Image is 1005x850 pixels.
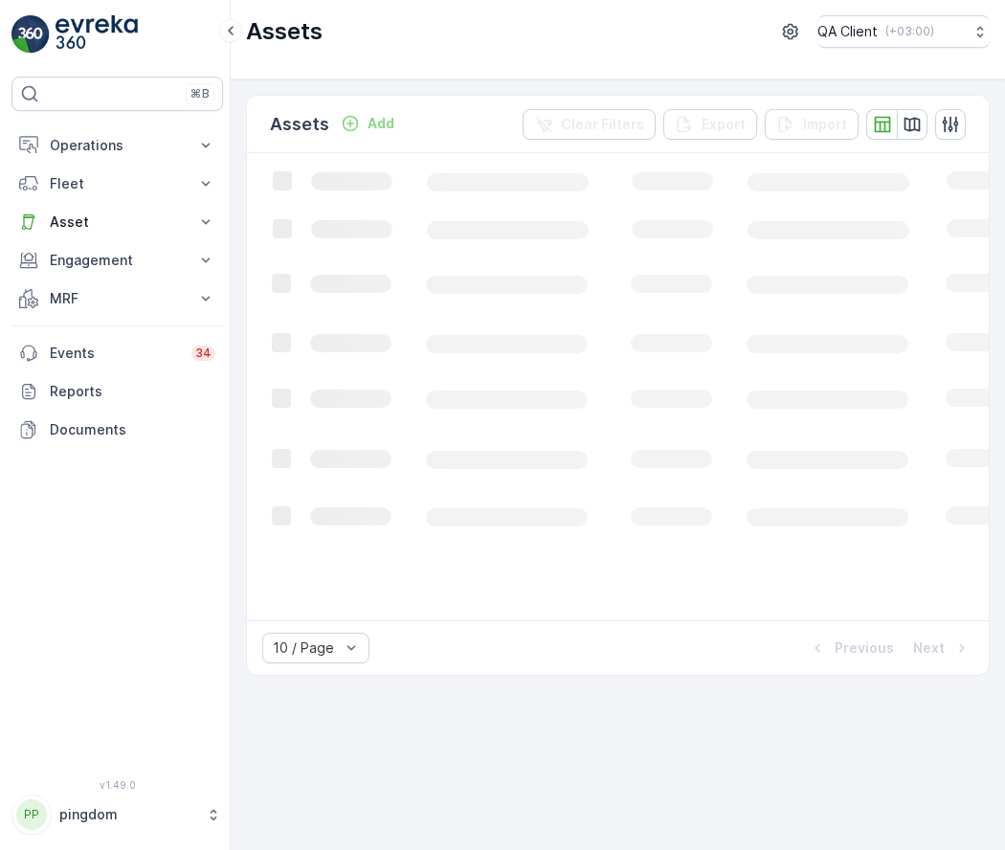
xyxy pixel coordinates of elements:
[50,136,185,155] p: Operations
[663,109,757,140] button: Export
[806,637,896,660] button: Previous
[817,22,878,41] p: QA Client
[270,111,329,138] p: Assets
[11,411,223,449] a: Documents
[50,344,180,363] p: Events
[50,420,215,439] p: Documents
[368,114,394,133] p: Add
[190,86,210,101] p: ⌘B
[702,115,746,134] p: Export
[195,346,212,361] p: 34
[333,112,402,135] button: Add
[11,15,50,54] img: logo
[765,109,859,140] button: Import
[561,115,644,134] p: Clear Filters
[50,289,185,308] p: MRF
[50,212,185,232] p: Asset
[817,15,990,48] button: QA Client(+03:00)
[16,799,47,830] div: PP
[11,794,223,835] button: PPpingdom
[50,251,185,270] p: Engagement
[911,637,973,660] button: Next
[11,372,223,411] a: Reports
[50,382,215,401] p: Reports
[11,280,223,318] button: MRF
[885,24,934,39] p: ( +03:00 )
[11,334,223,372] a: Events34
[246,16,323,47] p: Assets
[56,15,138,54] img: logo_light-DOdMpM7g.png
[59,805,196,824] p: pingdom
[11,779,223,791] span: v 1.49.0
[523,109,656,140] button: Clear Filters
[11,126,223,165] button: Operations
[835,638,894,658] p: Previous
[803,115,847,134] p: Import
[913,638,945,658] p: Next
[11,203,223,241] button: Asset
[50,174,185,193] p: Fleet
[11,165,223,203] button: Fleet
[11,241,223,280] button: Engagement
